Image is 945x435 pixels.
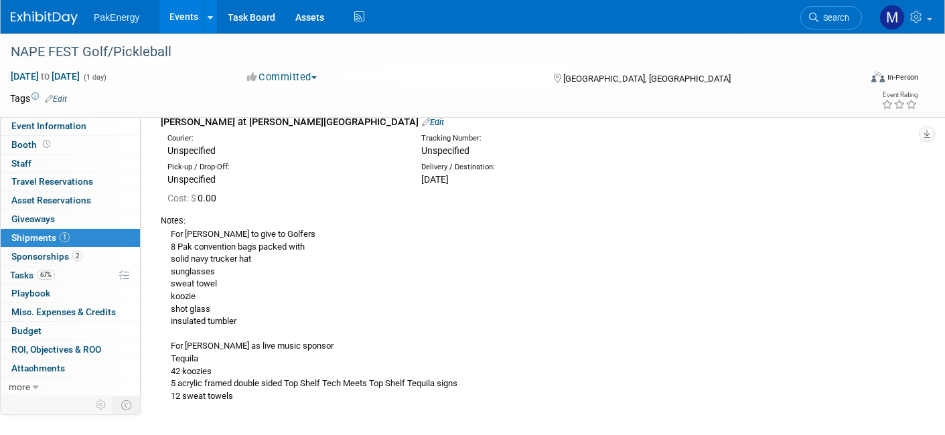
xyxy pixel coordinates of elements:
[421,145,469,156] span: Unspecified
[1,191,140,209] a: Asset Reservations
[9,381,30,392] span: more
[1,359,140,377] a: Attachments
[421,133,718,144] div: Tracking Number:
[871,72,885,82] img: Format-Inperson.png
[167,193,198,203] span: Cost: $
[167,162,401,173] div: Pick-up / Drop-Off:
[421,162,655,173] div: Delivery / Destination:
[563,74,731,84] span: [GEOGRAPHIC_DATA], [GEOGRAPHIC_DATA]
[161,215,908,227] div: Notes:
[11,195,91,205] span: Asset Reservations
[879,5,905,30] img: Michael Hagenbrock
[11,363,65,373] span: Attachments
[161,227,908,402] div: For [PERSON_NAME] to give to Golfers 8 Pak convention bags packed with solid navy trucker hat sun...
[1,303,140,321] a: Misc. Expenses & Credits
[887,72,918,82] div: In-Person
[82,73,106,82] span: (1 day)
[11,213,55,224] span: Giveaways
[11,232,70,243] span: Shipments
[6,40,841,64] div: NAPE FEST Golf/Pickleball
[167,174,216,185] span: Unspecified
[1,266,140,284] a: Tasks67%
[10,70,80,82] span: [DATE] [DATE]
[11,11,78,25] img: ExhibitDay
[422,117,444,127] a: Edit
[167,193,222,203] span: 0.00
[1,341,140,359] a: ROI, Objectives & ROO
[167,144,401,157] div: Unspecified
[1,210,140,228] a: Giveaways
[11,288,50,298] span: Playbook
[881,92,918,98] div: Event Rating
[784,70,918,90] div: Event Format
[60,232,70,242] span: 1
[72,251,82,261] span: 2
[1,229,140,247] a: Shipments1
[167,133,401,144] div: Courier:
[11,139,53,150] span: Booth
[94,12,139,23] span: PakEnergy
[1,322,140,340] a: Budget
[1,155,140,173] a: Staff
[11,344,101,355] span: ROI, Objectives & ROO
[1,378,140,396] a: more
[11,307,116,317] span: Misc. Expenses & Credits
[1,173,140,191] a: Travel Reservations
[113,396,141,414] td: Toggle Event Tabs
[39,71,52,82] span: to
[161,115,908,129] div: [PERSON_NAME] at [PERSON_NAME][GEOGRAPHIC_DATA]
[40,139,53,149] span: Booth not reserved yet
[10,270,55,280] span: Tasks
[421,173,655,186] div: [DATE]
[11,120,86,131] span: Event Information
[800,6,862,29] a: Search
[11,251,82,262] span: Sponsorships
[1,248,140,266] a: Sponsorships2
[1,136,140,154] a: Booth
[11,158,31,169] span: Staff
[242,70,322,84] button: Committed
[45,94,67,104] a: Edit
[11,325,42,336] span: Budget
[1,117,140,135] a: Event Information
[90,396,113,414] td: Personalize Event Tab Strip
[37,270,55,280] span: 67%
[1,284,140,302] a: Playbook
[818,13,849,23] span: Search
[10,92,67,105] td: Tags
[11,176,93,187] span: Travel Reservations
